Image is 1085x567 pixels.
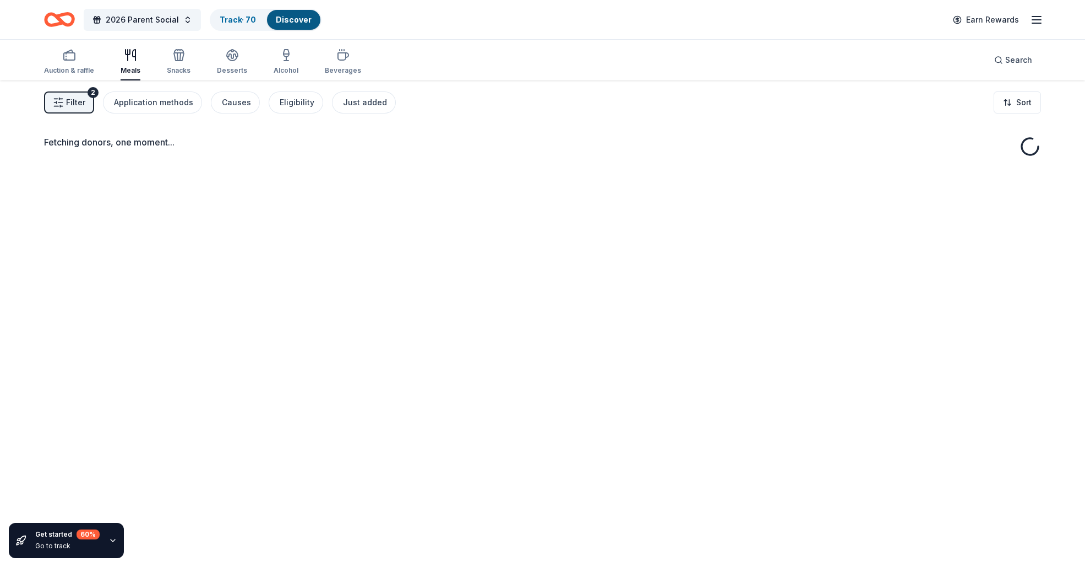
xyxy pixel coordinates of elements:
span: 2026 Parent Social [106,13,179,26]
div: Fetching donors, one moment... [44,136,1041,149]
div: Get started [35,530,100,539]
button: Application methods [103,91,202,114]
button: Alcohol [274,44,298,80]
a: Home [44,7,75,33]
button: Desserts [217,44,247,80]
span: Sort [1016,96,1032,109]
span: Search [1005,53,1032,67]
div: Alcohol [274,66,298,75]
button: Auction & raffle [44,44,94,80]
button: 2026 Parent Social [84,9,201,31]
button: Meals [121,44,140,80]
button: Sort [994,91,1041,114]
button: Eligibility [269,91,323,114]
div: 2 [88,87,99,98]
div: Desserts [217,66,247,75]
div: Just added [343,96,387,109]
div: Meals [121,66,140,75]
div: Application methods [114,96,193,109]
button: Just added [332,91,396,114]
div: Beverages [325,66,361,75]
div: Snacks [167,66,190,75]
div: Go to track [35,542,100,550]
div: Causes [222,96,251,109]
a: Track· 70 [220,15,256,24]
button: Search [985,49,1041,71]
a: Earn Rewards [946,10,1026,30]
button: Snacks [167,44,190,80]
div: 60 % [77,530,100,539]
button: Track· 70Discover [210,9,321,31]
span: Filter [66,96,85,109]
button: Filter2 [44,91,94,114]
div: Auction & raffle [44,66,94,75]
button: Causes [211,91,260,114]
div: Eligibility [280,96,314,109]
button: Beverages [325,44,361,80]
a: Discover [276,15,312,24]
